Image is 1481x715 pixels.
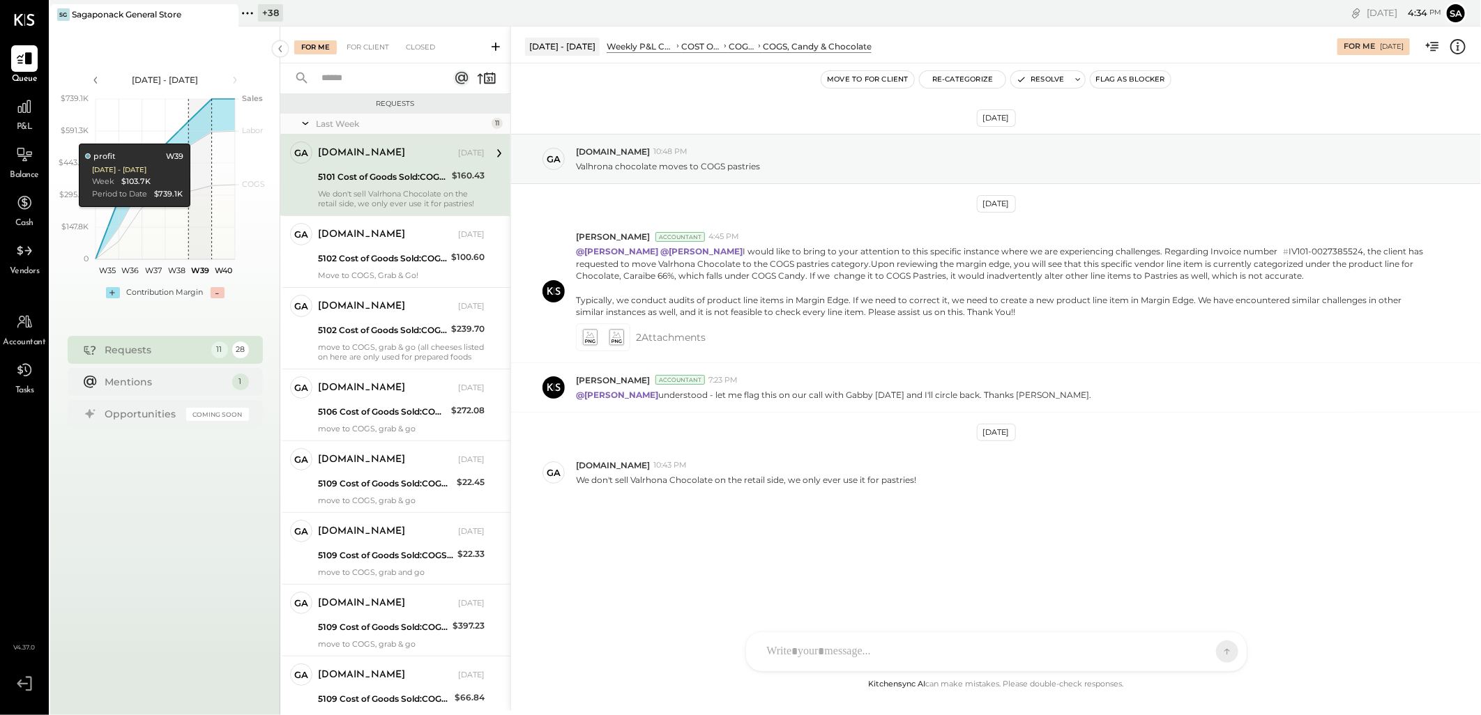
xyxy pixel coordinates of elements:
[1091,71,1171,88] button: Flag as Blocker
[214,266,231,275] text: W40
[98,266,115,275] text: W35
[318,405,447,419] div: 5106 Cost of Goods Sold:COGS, Retail & Market:COGS, Refrigerated Food
[547,466,561,479] div: ga
[525,38,600,55] div: [DATE] - [DATE]
[318,567,485,577] div: move to COGS, grab and go
[106,287,120,298] div: +
[576,246,658,256] strong: @[PERSON_NAME]
[294,453,308,466] div: ga
[10,169,39,182] span: Balance
[1,190,48,230] a: Cash
[242,93,263,103] text: Sales
[121,176,150,187] div: $103.7K
[920,71,1006,88] button: Re-Categorize
[318,495,485,505] div: move to COGS, grab & go
[1,238,48,278] a: Vendors
[242,179,265,189] text: COGS
[294,597,308,610] div: ga
[3,337,46,349] span: Accountant
[318,170,448,184] div: 5101 Cost of Goods Sold:COGS, Retail & Market:COGS, Candy & Chocolate
[287,99,503,109] div: Requests
[1,45,48,86] a: Queue
[729,40,756,52] div: COGS, Retail & Market
[660,246,743,256] strong: @[PERSON_NAME]
[576,390,658,400] strong: @[PERSON_NAME]
[91,176,114,187] div: Week
[708,375,738,386] span: 7:23 PM
[145,266,162,275] text: W37
[576,474,916,486] p: We don't sell Valrhona Chocolate on the retail side, we only ever use it for pastries!
[15,385,34,397] span: Tasks
[84,254,89,263] text: 0
[318,189,485,208] div: We don't sell Valrhona Chocolate on the retail side, we only ever use it for pastries!
[451,403,485,417] div: $272.08
[458,670,485,681] div: [DATE]
[455,691,485,705] div: $66.84
[294,40,337,54] div: For Me
[127,287,204,298] div: Contribution Margin
[61,125,89,135] text: $591.3K
[166,151,183,162] div: W39
[451,322,485,336] div: $239.70
[15,217,33,230] span: Cash
[57,8,70,21] div: SG
[763,40,872,52] div: COGS, Candy & Chocolate
[452,169,485,183] div: $160.43
[653,460,687,471] span: 10:43 PM
[318,525,405,539] div: [DOMAIN_NAME]
[211,341,228,358] div: 11
[451,250,485,264] div: $100.60
[977,424,1016,441] div: [DATE]
[294,146,308,160] div: ga
[399,40,442,54] div: Closed
[655,375,705,385] div: Accountant
[232,341,249,358] div: 28
[576,160,760,172] p: Valhrona chocolate moves to COGS pastries
[72,8,181,20] div: Sagaponack General Store
[84,151,115,162] div: profit
[492,118,503,129] div: 11
[10,266,40,278] span: Vendors
[1,309,48,349] a: Accountant
[458,383,485,394] div: [DATE]
[576,374,650,386] span: [PERSON_NAME]
[61,222,89,231] text: $147.8K
[318,300,405,314] div: [DOMAIN_NAME]
[106,74,225,86] div: [DATE] - [DATE]
[294,525,308,538] div: ga
[977,195,1016,213] div: [DATE]
[153,189,183,200] div: $739.1K
[1380,42,1404,52] div: [DATE]
[458,229,485,240] div: [DATE]
[977,109,1016,127] div: [DATE]
[318,270,485,280] div: Move to COGS, Grab & Go!
[294,228,308,241] div: ga
[318,668,405,682] div: [DOMAIN_NAME]
[1,357,48,397] a: Tasks
[576,146,650,157] span: [DOMAIN_NAME]
[105,343,204,357] div: Requests
[105,407,179,421] div: Opportunities
[1344,41,1375,52] div: For Me
[318,323,447,337] div: 5102 Cost of Goods Sold:COGS, Retail & Market:COGS, Cheese & Charcuterie
[316,118,488,130] div: Last Week
[1,141,48,182] a: Balance
[576,245,1425,317] p: I would like to bring to your attention to this specific instance where we are experiencing chall...
[232,374,249,390] div: 1
[653,146,688,157] span: 10:48 PM
[576,231,650,243] span: [PERSON_NAME]
[318,692,450,706] div: 5109 Cost of Goods Sold:COGS, Retail & Market:COGS, Pantry
[1445,2,1467,24] button: Sa
[1283,247,1289,256] span: #
[318,597,405,610] div: [DOMAIN_NAME]
[12,73,38,86] span: Queue
[211,287,225,298] div: -
[576,389,1091,401] p: understood - let me flag this on our call with Gabby [DATE] and I'll circle back. Thanks [PERSON_...
[655,232,705,242] div: Accountant
[576,459,650,471] span: [DOMAIN_NAME]
[61,93,89,103] text: $739.1K
[258,4,283,22] div: + 38
[242,125,263,135] text: Labor
[318,620,448,634] div: 5109 Cost of Goods Sold:COGS, Retail & Market:COGS, Pantry
[294,668,308,682] div: ga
